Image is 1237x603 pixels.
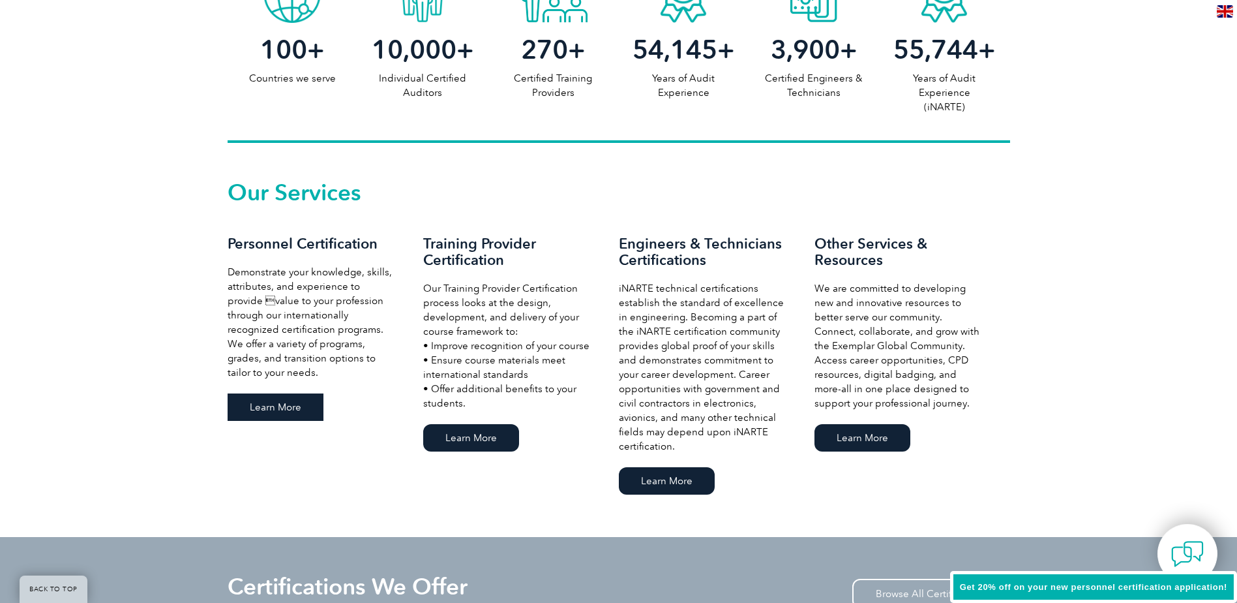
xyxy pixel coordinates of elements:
p: Individual Certified Auditors [357,71,488,100]
a: Learn More [619,467,715,495]
img: en [1217,5,1233,18]
span: 100 [260,34,307,65]
span: 270 [521,34,568,65]
img: contact-chat.png [1171,538,1204,570]
h3: Engineers & Technicians Certifications [619,236,788,268]
p: Countries we serve [228,71,358,85]
h3: Personnel Certification [228,236,397,252]
span: 10,000 [372,34,456,65]
p: Certified Training Providers [488,71,618,100]
a: Learn More [423,424,519,452]
span: 55,744 [893,34,978,65]
p: Years of Audit Experience [618,71,749,100]
a: Learn More [228,394,323,421]
h2: + [357,39,488,60]
p: Years of Audit Experience (iNARTE) [879,71,1009,114]
a: Learn More [814,424,910,452]
h2: + [228,39,358,60]
h2: Certifications We Offer [228,576,468,597]
span: 54,145 [633,34,717,65]
span: 3,900 [771,34,840,65]
h2: + [488,39,618,60]
p: Demonstrate your knowledge, skills, attributes, and experience to provide value to your professi... [228,265,397,380]
h2: + [618,39,749,60]
h2: + [749,39,879,60]
p: iNARTE technical certifications establish the standard of excellence in engineering. Becoming a p... [619,281,788,454]
h2: + [879,39,1009,60]
p: We are committed to developing new and innovative resources to better serve our community. Connec... [814,281,984,410]
a: BACK TO TOP [20,576,87,603]
h3: Other Services & Resources [814,236,984,268]
p: Certified Engineers & Technicians [749,71,879,100]
span: Get 20% off on your new personnel certification application! [960,582,1227,592]
p: Our Training Provider Certification process looks at the design, development, and delivery of you... [423,281,593,410]
h3: Training Provider Certification [423,236,593,268]
h2: Our Services [228,182,1010,203]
